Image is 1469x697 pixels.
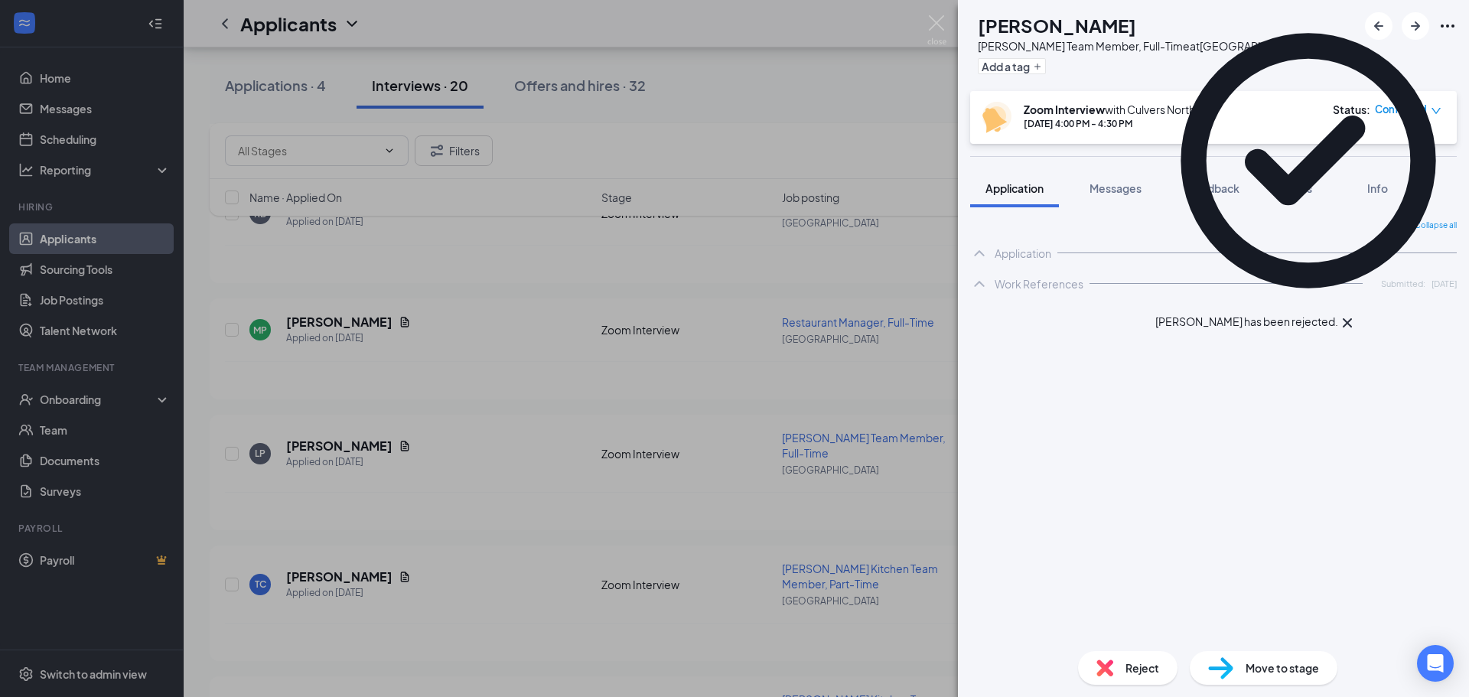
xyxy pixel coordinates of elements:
[1024,102,1217,117] div: with Culvers NorthPort
[995,276,1083,292] div: Work References
[1417,645,1454,682] div: Open Intercom Messenger
[970,244,989,262] svg: ChevronUp
[985,181,1044,195] span: Application
[1024,103,1105,116] b: Zoom Interview
[978,12,1136,38] h1: [PERSON_NAME]
[1024,117,1217,130] div: [DATE] 4:00 PM - 4:30 PM
[978,58,1046,74] button: PlusAdd a tag
[970,275,989,293] svg: ChevronUp
[1033,62,1042,71] svg: Plus
[1155,8,1461,314] svg: CheckmarkCircle
[1338,314,1357,332] svg: Cross
[1155,314,1338,332] div: [PERSON_NAME] has been rejected.
[995,246,1051,261] div: Application
[1090,181,1142,195] span: Messages
[978,38,1311,54] div: [PERSON_NAME] Team Member, Full-Time at [GEOGRAPHIC_DATA]
[1125,660,1159,676] span: Reject
[1246,660,1319,676] span: Move to stage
